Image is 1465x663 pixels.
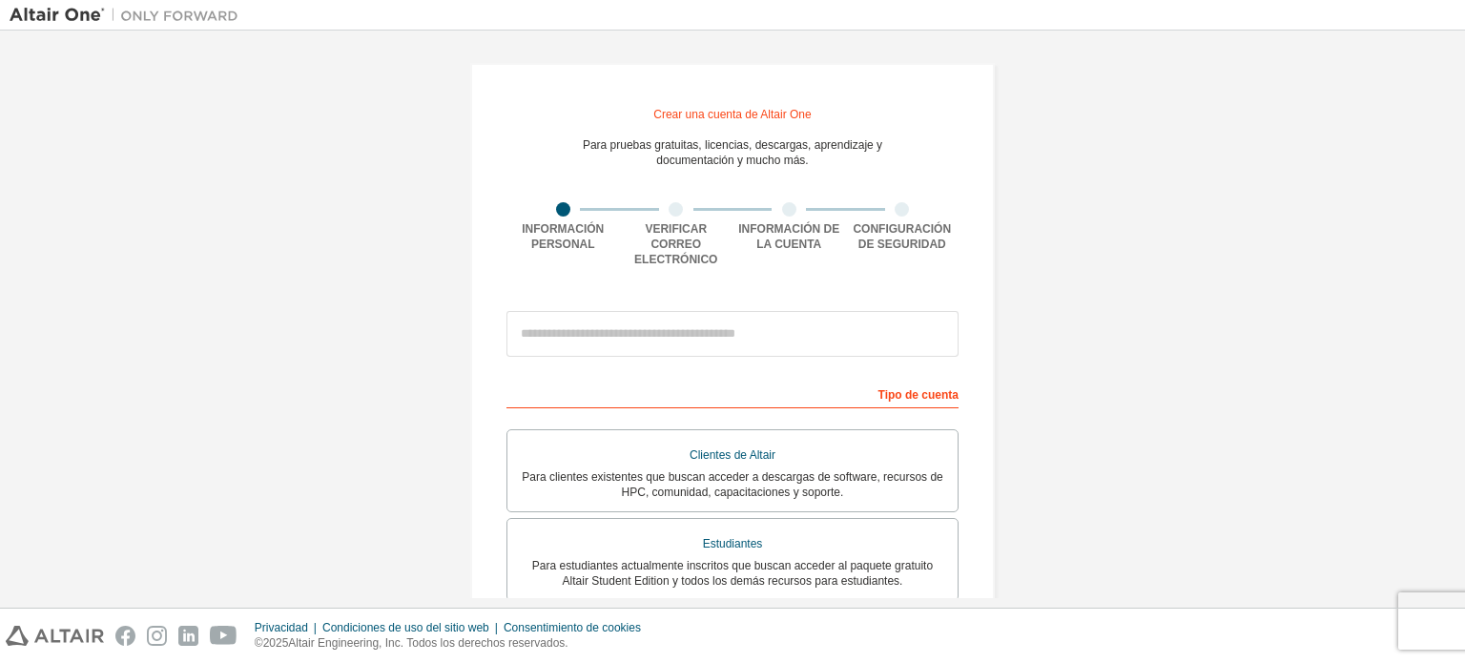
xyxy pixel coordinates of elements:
img: linkedin.svg [178,626,198,646]
font: Información de la cuenta [738,222,839,251]
img: Altair Uno [10,6,248,25]
font: Estudiantes [703,537,763,550]
font: Altair Engineering, Inc. Todos los derechos reservados. [288,636,567,650]
img: facebook.svg [115,626,135,646]
font: Para estudiantes actualmente inscritos que buscan acceder al paquete gratuito Altair Student Edit... [532,559,933,588]
img: instagram.svg [147,626,167,646]
font: Para clientes existentes que buscan acceder a descargas de software, recursos de HPC, comunidad, ... [522,470,943,499]
font: Configuración de seguridad [853,222,951,251]
font: Verificar correo electrónico [634,222,717,266]
font: 2025 [263,636,289,650]
font: Clientes de Altair [690,448,775,462]
font: documentación y mucho más. [656,154,808,167]
font: Consentimiento de cookies [504,621,641,634]
img: youtube.svg [210,626,237,646]
font: Privacidad [255,621,308,634]
font: Condiciones de uso del sitio web [322,621,489,634]
font: Crear una cuenta de Altair One [653,108,811,121]
img: altair_logo.svg [6,626,104,646]
font: Tipo de cuenta [878,388,959,402]
font: Para pruebas gratuitas, licencias, descargas, aprendizaje y [583,138,882,152]
font: © [255,636,263,650]
font: Información personal [522,222,604,251]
